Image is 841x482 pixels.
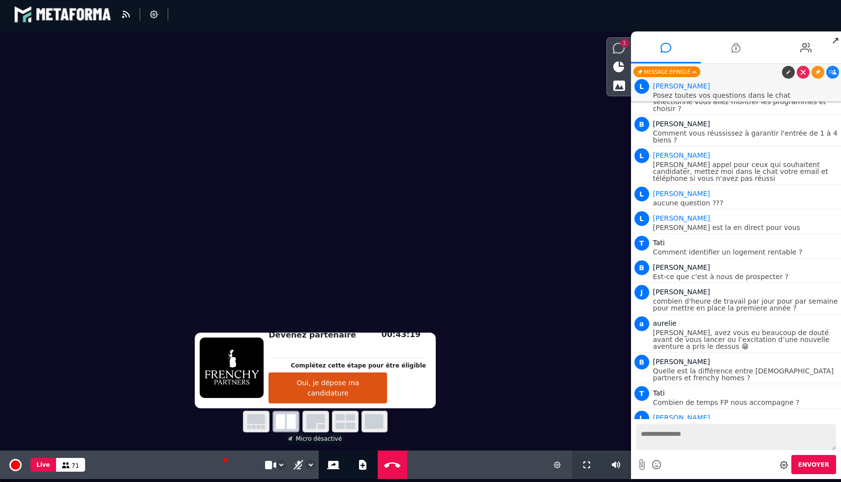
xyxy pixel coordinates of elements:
span: Envoyer [798,464,829,471]
p: Est-ce que c'est à nous de prospecter ? [653,276,839,283]
span: L [634,414,649,428]
a: Désépingler [811,69,824,82]
img: 1758176636418-X90kMVC3nBIL3z60WzofmoLaWTDHBoMX.png [200,340,264,401]
button: Oui, je dépose ma candidature [269,375,387,406]
span: 00:43:19 [382,333,421,342]
span: L [634,190,649,204]
a: Supprimer [797,69,810,82]
p: [PERSON_NAME] est la en direct pour vous [653,227,839,234]
span: aurelie [653,322,677,330]
span: Tati [653,392,665,400]
span: [PERSON_NAME] [653,291,710,299]
h2: Devenez partenaire [269,332,426,344]
span: Animateur [653,85,710,93]
span: 1 [620,42,629,51]
span: Animateur [653,154,710,162]
span: L [634,151,649,166]
span: B [634,263,649,278]
div: Micro désactivé [286,436,344,447]
span: T [634,239,649,254]
span: [PERSON_NAME] [653,361,710,369]
p: [PERSON_NAME], avez vous eu beaucoup de douté avant de vous lancer ou l’excitation d’une nouvelle... [653,332,839,353]
div: Message épinglé [633,69,700,80]
p: Combien de temps FP nous accompagne ? [653,402,839,409]
p: Comment identifier un logement rentable ? [653,252,839,258]
p: aucune question ??? [653,202,839,209]
p: C’est quoi la suite ? On sera appeler et si on est sélectionné vous allez montrer les programmes ... [653,94,839,115]
span: B [634,120,649,135]
p: combien d'heure de travail par jour pour par semaine pour mettre en place la premiere année ? [653,301,839,314]
span: J [634,288,649,303]
span: 71 [72,465,79,472]
span: L [634,82,649,97]
p: [PERSON_NAME] appel pour ceux qui souhaitent candidater, mettez moi dans le chat votre email et t... [653,164,839,185]
a: Modifier [782,69,795,82]
span: L [634,214,649,229]
p: Posez toutes vos questions dans le chat [653,95,839,102]
a: Afficher sur la vidéo [826,69,839,82]
span: a [634,319,649,334]
span: [PERSON_NAME] [653,266,710,274]
span: Animateur [653,417,710,425]
span: B [634,358,649,372]
button: Live [30,461,56,475]
span: ↗ [830,34,841,52]
p: Comment vous réussissez à garantir l'entrée de 1 à 4 biens ? [653,133,839,146]
span: Animateur [653,193,710,200]
span: T [634,389,649,404]
p: Quelle est la différence entre [DEMOGRAPHIC_DATA] partners et frenchy homes ? [653,370,839,384]
span: Tati [653,242,665,250]
span: Animateur [653,217,710,225]
span: [PERSON_NAME] [653,123,710,131]
p: Complétez cette étape pour être éligible [291,364,426,373]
